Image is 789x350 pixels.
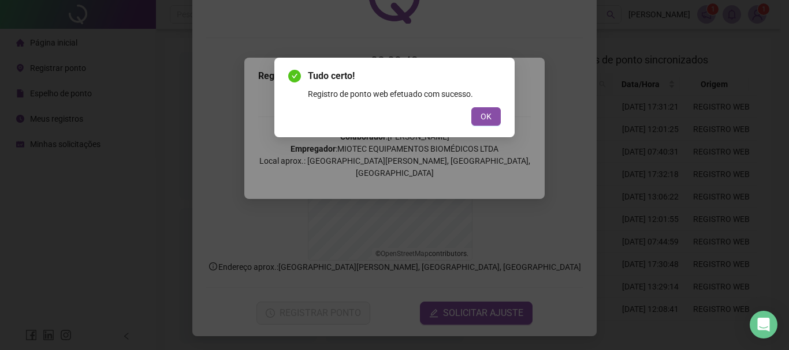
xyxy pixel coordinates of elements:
div: Registro de ponto web efetuado com sucesso. [308,88,501,100]
div: Open Intercom Messenger [750,311,777,338]
span: Tudo certo! [308,69,501,83]
span: check-circle [288,70,301,82]
button: OK [471,107,501,126]
span: OK [481,110,492,123]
